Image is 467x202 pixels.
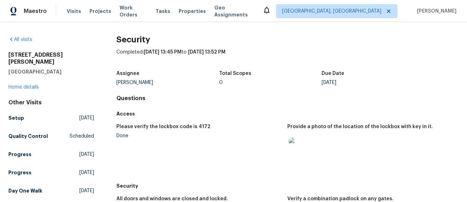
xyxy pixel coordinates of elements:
span: Properties [179,8,206,15]
span: Visits [67,8,81,15]
h2: [STREET_ADDRESS][PERSON_NAME] [8,51,94,65]
span: [GEOGRAPHIC_DATA], [GEOGRAPHIC_DATA] [282,8,381,15]
h5: Total Scopes [219,71,251,76]
span: [DATE] [79,114,94,121]
h5: Progress [8,151,31,158]
span: Tasks [156,9,170,14]
div: Completed: to [116,49,459,67]
h5: Please verify the lockbox code is 4172 [116,124,210,129]
span: [DATE] [79,187,94,194]
h5: All doors and windows are closed and locked. [116,196,228,201]
span: Projects [89,8,111,15]
h5: Security [116,182,459,189]
span: [DATE] [79,151,94,158]
span: Geo Assignments [214,4,254,18]
h5: Day One Walk [8,187,42,194]
span: Scheduled [70,133,94,140]
h5: Access [116,110,459,117]
a: Quality ControlScheduled [8,130,94,142]
div: [PERSON_NAME] [116,80,219,85]
div: 0 [219,80,322,85]
span: Work Orders [120,4,148,18]
h5: Quality Control [8,133,48,140]
span: [DATE] 13:45 PM [144,50,181,55]
h5: Setup [8,114,24,121]
div: [DATE] [322,80,424,85]
span: [DATE] [79,169,94,176]
h5: [GEOGRAPHIC_DATA] [8,68,94,75]
a: Day One Walk[DATE] [8,184,94,197]
a: Progress[DATE] [8,166,94,179]
div: Done [116,133,282,138]
h5: Assignee [116,71,139,76]
span: [DATE] 13:52 PM [188,50,225,55]
h5: Due Date [322,71,344,76]
span: [PERSON_NAME] [414,8,457,15]
span: Maestro [24,8,47,15]
h2: Security [116,36,459,43]
a: Setup[DATE] [8,112,94,124]
h4: Questions [116,95,459,102]
a: Progress[DATE] [8,148,94,161]
div: Other Visits [8,99,94,106]
h5: Verify a combination padlock on any gates. [287,196,394,201]
h5: Progress [8,169,31,176]
h5: Provide a photo of the location of the lockbox with key in it. [287,124,433,129]
a: All visits [8,37,32,42]
a: Home details [8,85,39,90]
